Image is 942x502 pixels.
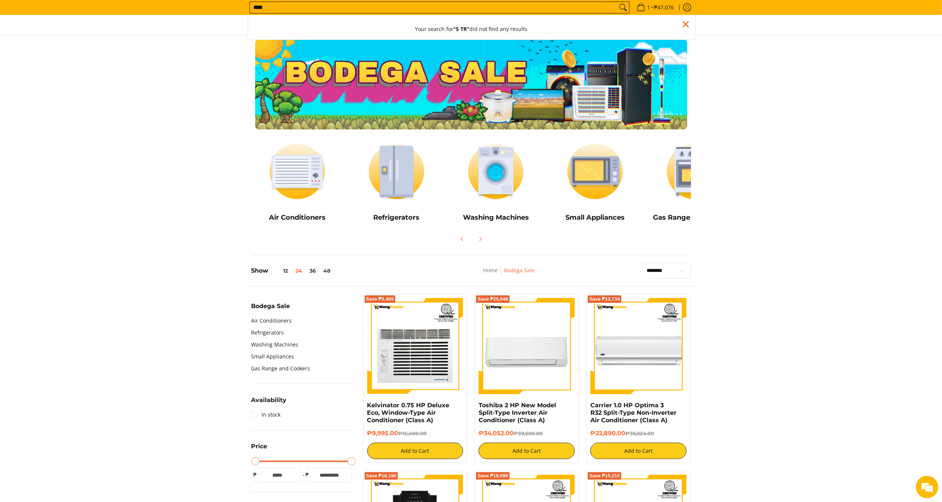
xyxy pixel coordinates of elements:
img: Small Appliances [549,137,641,206]
button: Your search for"5 TR"did not find any results [408,19,535,40]
a: Gas Range and Cookers [251,363,310,374]
h6: ₱9,995.00 [367,430,463,437]
span: Save ₱18,090 [478,474,508,478]
a: Bodega Sale [504,267,535,274]
button: 12 [269,268,292,274]
span: Save ₱5,405 [366,297,394,301]
img: Air Conditioners [251,137,343,206]
button: Previous [454,231,470,247]
a: Home [483,267,498,274]
a: Small Appliances [251,351,294,363]
strong: "5 TR" [454,25,470,32]
div: Minimize live chat window [122,4,140,22]
span: Price [251,443,267,449]
span: Save ₱18,150 [366,474,397,478]
del: ₱59,600.00 [514,430,543,436]
button: Next [472,231,488,247]
button: Search [617,2,629,13]
img: Toshiba 2 HP New Model Split-Type Inverter Air Conditioner (Class A) [479,298,575,394]
span: • [635,3,676,12]
img: Washing Machines [450,137,542,206]
h5: Refrigerators [351,213,443,222]
summary: Open [251,397,287,409]
a: Air Conditioners [251,315,292,327]
span: ₱47,076 [653,5,675,10]
a: In stock [251,409,281,421]
span: Bodega Sale [251,303,290,309]
summary: Open [251,303,290,315]
button: Add to Cart [367,443,463,459]
h6: ₱22,890.00 [590,430,686,437]
h5: Show [251,267,334,274]
h5: Air Conditioners [251,213,343,222]
span: Availability [251,397,287,403]
a: Small Appliances Small Appliances [549,137,641,227]
span: ₱ [251,471,259,479]
div: Close pop up [680,19,691,30]
span: Save ₱13,734 [589,297,620,301]
span: 1 [646,5,651,10]
h5: Gas Range and Cookers [648,213,740,222]
a: Carrier 1.0 HP Optima 3 R32 Split-Type Non-Inverter Air Conditioner (Class A) [590,402,676,424]
a: Refrigerators Refrigerators [351,137,443,227]
del: ₱15,400.00 [399,430,427,436]
a: Washing Machines Washing Machines [450,137,542,227]
h5: Washing Machines [450,213,542,222]
img: Cookers [648,137,740,206]
a: Air Conditioners Air Conditioners [251,137,343,227]
textarea: Type your message and hit 'Enter' [4,204,142,230]
div: Chat with us now [39,42,125,51]
button: 48 [320,268,334,274]
button: 24 [292,268,306,274]
h6: ₱34,052.00 [479,430,575,437]
span: ₱ [304,471,311,479]
h5: Small Appliances [549,213,641,222]
a: Cookers Gas Range and Cookers [648,137,740,227]
button: Add to Cart [590,443,686,459]
a: Kelvinator 0.75 HP Deluxe Eco, Window-Type Air Conditioner (Class A) [367,402,450,424]
img: Kelvinator 0.75 HP Deluxe Eco, Window-Type Air Conditioner (Class A) [367,298,463,394]
summary: Open [251,443,267,455]
nav: Breadcrumbs [435,266,583,283]
span: Save ₱25,548 [478,297,508,301]
img: Carrier 1.0 HP Optima 3 R32 Split-Type Non-Inverter Air Conditioner (Class A) [590,298,686,394]
img: Refrigerators [351,137,443,206]
span: We're online! [43,94,103,169]
span: Save ₱15,210 [589,474,620,478]
del: ₱36,624.00 [625,430,654,436]
a: Toshiba 2 HP New Model Split-Type Inverter Air Conditioner (Class A) [479,402,556,424]
button: 36 [306,268,320,274]
a: Washing Machines [251,339,299,351]
a: Refrigerators [251,327,284,339]
button: Add to Cart [479,443,575,459]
